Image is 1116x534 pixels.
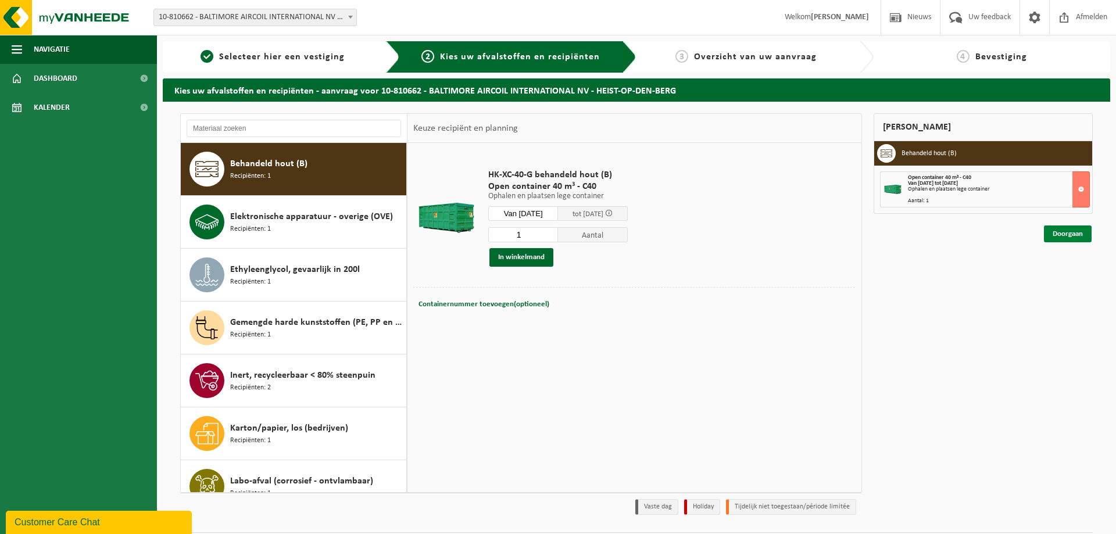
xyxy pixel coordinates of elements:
span: Bevestiging [975,52,1027,62]
span: 4 [957,50,970,63]
span: Recipiënten: 1 [230,435,271,446]
strong: Van [DATE] tot [DATE] [908,180,958,187]
div: Ophalen en plaatsen lege container [908,187,1090,192]
h3: Behandeld hout (B) [902,144,957,163]
button: Gemengde harde kunststoffen (PE, PP en PVC), recycleerbaar (industrieel) Recipiënten: 1 [181,302,407,354]
li: Holiday [684,499,720,515]
span: 10-810662 - BALTIMORE AIRCOIL INTERNATIONAL NV - HEIST-OP-DEN-BERG [153,9,357,26]
button: Ethyleenglycol, gevaarlijk in 200l Recipiënten: 1 [181,249,407,302]
button: Inert, recycleerbaar < 80% steenpuin Recipiënten: 2 [181,354,407,407]
span: Navigatie [34,35,70,64]
span: 10-810662 - BALTIMORE AIRCOIL INTERNATIONAL NV - HEIST-OP-DEN-BERG [154,9,356,26]
span: Recipiënten: 1 [230,224,271,235]
span: Aantal [558,227,628,242]
span: Kies uw afvalstoffen en recipiënten [440,52,600,62]
button: In winkelmand [489,248,553,267]
span: Overzicht van uw aanvraag [694,52,817,62]
span: 1 [201,50,213,63]
button: Behandeld hout (B) Recipiënten: 1 [181,143,407,196]
span: HK-XC-40-G behandeld hout (B) [488,169,628,181]
span: Selecteer hier een vestiging [219,52,345,62]
div: Aantal: 1 [908,198,1090,204]
span: Recipiënten: 1 [230,171,271,182]
span: Recipiënten: 2 [230,382,271,393]
p: Ophalen en plaatsen lege container [488,192,628,200]
span: 2 [421,50,434,63]
div: Keuze recipiënt en planning [407,114,524,143]
a: 1Selecteer hier een vestiging [169,50,377,64]
span: 3 [675,50,688,63]
span: Recipiënten: 1 [230,329,271,341]
span: Open container 40 m³ - C40 [488,181,628,192]
span: Open container 40 m³ - C40 [908,174,971,181]
span: Containernummer toevoegen(optioneel) [419,300,549,308]
input: Selecteer datum [488,206,558,221]
span: Recipiënten: 1 [230,488,271,499]
span: Inert, recycleerbaar < 80% steenpuin [230,368,375,382]
h2: Kies uw afvalstoffen en recipiënten - aanvraag voor 10-810662 - BALTIMORE AIRCOIL INTERNATIONAL N... [163,78,1110,101]
iframe: chat widget [6,508,194,534]
li: Tijdelijk niet toegestaan/période limitée [726,499,856,515]
span: Labo-afval (corrosief - ontvlambaar) [230,474,373,488]
button: Elektronische apparatuur - overige (OVE) Recipiënten: 1 [181,196,407,249]
input: Materiaal zoeken [187,120,401,137]
span: Ethyleenglycol, gevaarlijk in 200l [230,263,360,277]
button: Labo-afval (corrosief - ontvlambaar) Recipiënten: 1 [181,460,407,513]
button: Containernummer toevoegen(optioneel) [417,296,550,313]
strong: [PERSON_NAME] [811,13,869,21]
div: [PERSON_NAME] [874,113,1093,141]
span: Recipiënten: 1 [230,277,271,288]
li: Vaste dag [635,499,678,515]
span: Dashboard [34,64,77,93]
span: Behandeld hout (B) [230,157,307,171]
a: Doorgaan [1044,225,1092,242]
button: Karton/papier, los (bedrijven) Recipiënten: 1 [181,407,407,460]
span: tot [DATE] [573,210,603,218]
span: Karton/papier, los (bedrijven) [230,421,348,435]
span: Gemengde harde kunststoffen (PE, PP en PVC), recycleerbaar (industrieel) [230,316,403,329]
span: Kalender [34,93,70,122]
span: Elektronische apparatuur - overige (OVE) [230,210,393,224]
